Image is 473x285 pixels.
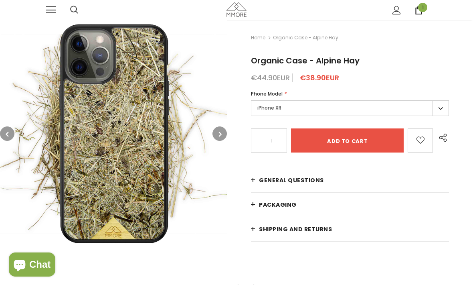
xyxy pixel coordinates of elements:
[251,33,265,43] a: Home
[259,225,332,233] span: Shipping and returns
[251,217,449,241] a: Shipping and returns
[251,168,449,192] a: General Questions
[300,73,339,83] span: €38.90EUR
[291,128,404,153] input: Add to cart
[273,33,338,43] span: Organic Case - Alpine Hay
[6,252,58,279] inbox-online-store-chat: Shopify online store chat
[418,3,427,12] span: 1
[414,6,423,14] a: 1
[251,73,290,83] span: €44.90EUR
[251,55,360,66] span: Organic Case - Alpine Hay
[251,193,449,217] a: PACKAGING
[259,201,297,209] span: PACKAGING
[251,100,449,116] label: iPhone XR
[251,90,283,97] span: Phone Model
[259,176,324,184] span: General Questions
[226,2,247,16] img: MMORE Cases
